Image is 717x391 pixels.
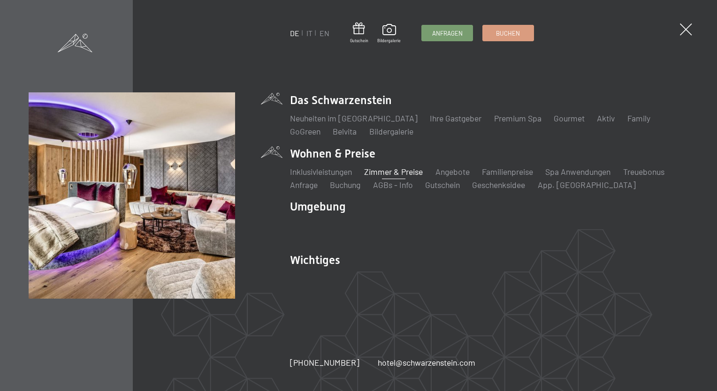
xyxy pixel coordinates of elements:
span: Anfragen [432,29,463,38]
a: Inklusivleistungen [290,166,352,177]
a: Anfragen [422,25,473,41]
a: Family [627,113,650,123]
span: Buchen [496,29,520,38]
a: Buchen [483,25,534,41]
span: [PHONE_NUMBER] [290,357,359,368]
a: Angebote [435,166,470,177]
a: Neuheiten im [GEOGRAPHIC_DATA] [290,113,418,123]
span: Bildergalerie [377,38,401,44]
a: hotel@schwarzenstein.com [378,357,475,368]
a: Buchung [330,180,360,190]
a: GoGreen [290,126,320,136]
a: Zimmer & Preise [364,166,423,177]
a: EN [320,29,329,38]
a: DE [290,29,299,38]
a: Bildergalerie [377,24,401,44]
a: Belvita [333,126,357,136]
a: IT [306,29,313,38]
a: Familienpreise [482,166,533,177]
a: Spa Anwendungen [545,166,610,177]
a: Premium Spa [494,113,542,123]
a: Bildergalerie [369,126,413,136]
a: Aktiv [597,113,615,123]
span: Gutschein [350,38,368,44]
a: Treuebonus [623,166,664,177]
a: Gourmet [554,113,585,123]
a: [PHONE_NUMBER] [290,357,359,368]
a: Anfrage [290,180,318,190]
a: Geschenksidee [472,180,525,190]
a: Gutschein [425,180,460,190]
a: Gutschein [350,23,368,44]
a: App. [GEOGRAPHIC_DATA] [538,180,636,190]
a: Ihre Gastgeber [430,113,481,123]
a: AGBs - Info [373,180,413,190]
